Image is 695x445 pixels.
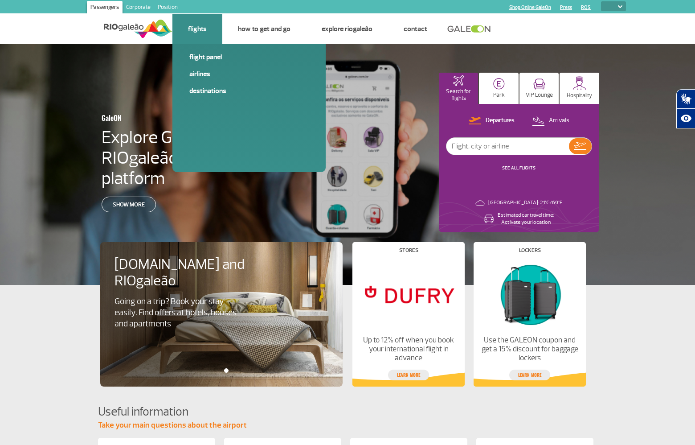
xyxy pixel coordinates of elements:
img: carParkingHome.svg [493,78,505,90]
button: Departures [466,115,517,127]
a: Explore RIOgaleão [322,25,372,33]
p: Going on a trip? Book your stay easily. Find offers at hotels, houses and apartments [114,296,241,330]
a: Destinations [189,86,309,96]
a: Position [154,1,181,15]
button: Arrivals [529,115,572,127]
h4: Stores [399,248,418,253]
a: How to get and go [238,25,290,33]
p: VIP Lounge [526,92,553,99]
h4: Explore GaleON: RIOgaleão's digital platform [102,127,294,189]
h4: Useful information [98,404,597,420]
p: Park [493,92,505,99]
a: Corporate [123,1,154,15]
h4: Lockers [519,248,541,253]
a: Contact [404,25,427,33]
button: Park [479,73,519,104]
h4: [DOMAIN_NAME] and RIOgaleão [114,256,256,289]
a: Learn more [509,370,550,380]
a: SEE ALL FLIGHTS [502,165,536,171]
p: Take your main questions about the airport [98,420,597,431]
a: Flights [188,25,207,33]
img: Lockers [481,260,578,329]
a: Show more [102,197,156,212]
img: vipRoom.svg [533,78,545,90]
a: Shop Online GaleOn [509,4,551,10]
p: Estimated car travel time: Activate your location [498,212,554,226]
p: Up to 12% off when you book your international flight in advance [360,336,457,363]
button: Open assistive resources. [676,109,695,128]
button: Open sign language translator. [676,89,695,109]
a: Airlines [189,69,309,79]
a: Passengers [87,1,123,15]
p: [GEOGRAPHIC_DATA]: 21°C/69°F [488,199,562,206]
input: Flight, city or airline [446,138,569,155]
p: Search for flights [443,88,474,102]
p: Use the GALEON coupon and get a 15% discount for baggage lockers [481,336,578,363]
p: Departures [486,116,515,125]
button: VIP Lounge [519,73,559,104]
button: Hospitality [560,73,599,104]
a: RQS [581,4,591,10]
img: Stores [360,260,457,329]
h3: GaleON [102,108,250,127]
p: Hospitality [567,92,592,99]
button: SEE ALL FLIGHTS [499,165,538,172]
p: Arrivals [549,116,569,125]
a: [DOMAIN_NAME] and RIOgaleãoGoing on a trip? Book your stay easily. Find offers at hotels, houses ... [114,256,328,330]
button: Search for flights [439,73,478,104]
a: Learn more [388,370,429,380]
div: Hand Talk accessibility plugin. [676,89,695,128]
a: Press [560,4,572,10]
img: airplaneHomeActive.svg [453,75,464,86]
a: Flight panel [189,52,309,62]
img: hospitality.svg [572,76,586,90]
